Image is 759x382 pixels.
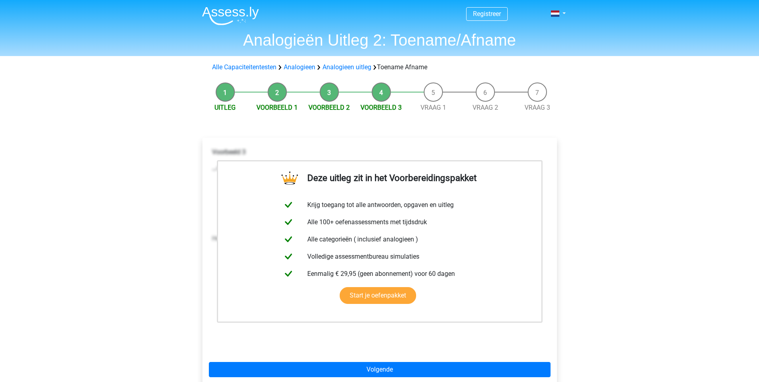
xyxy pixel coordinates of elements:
[212,234,547,243] p: Het antwoord is in dit geval 2. “nat is een intensere vorm van vochtig, oorverdovend is een inten...
[209,62,551,72] div: Toename Afname
[212,163,547,173] p: staat tot als staat tot …
[196,30,564,50] h1: Analogieën Uitleg 2: Toename/Afname
[209,362,551,377] a: Volgende
[214,104,236,111] a: Uitleg
[525,104,550,111] a: Vraag 3
[212,148,246,156] b: Voorbeeld 3
[284,63,315,71] a: Analogieen
[212,164,216,172] b: …
[308,104,350,111] a: Voorbeeld 2
[322,63,371,71] a: Analogieen uitleg
[473,104,498,111] a: Vraag 2
[212,63,276,71] a: Alle Capaciteitentesten
[360,104,402,111] a: Voorbeeld 3
[421,104,446,111] a: Vraag 1
[256,104,298,111] a: Voorbeeld 1
[340,287,416,304] a: Start je oefenpakket
[473,10,501,18] a: Registreer
[202,6,259,25] img: Assessly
